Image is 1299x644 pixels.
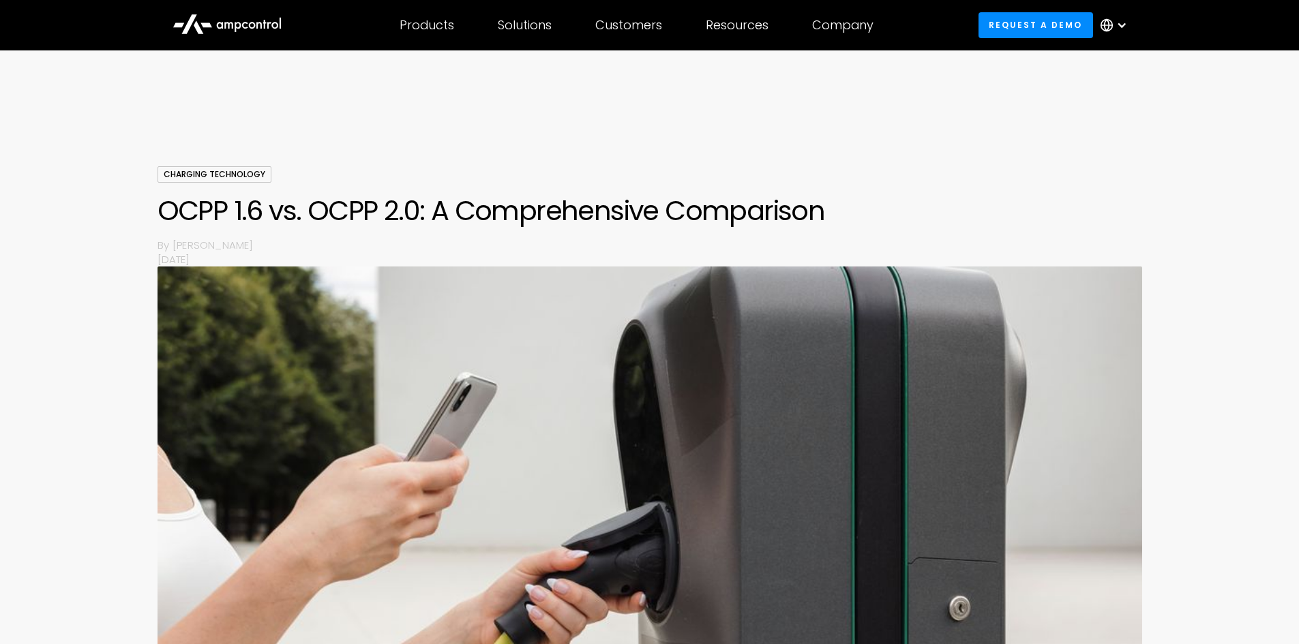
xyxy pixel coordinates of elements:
div: Charging Technology [158,166,271,183]
h1: OCPP 1.6 vs. OCPP 2.0: A Comprehensive Comparison [158,194,1142,227]
a: Request a demo [979,12,1093,37]
p: [PERSON_NAME] [173,238,1142,252]
div: Resources [706,18,768,33]
div: Customers [595,18,662,33]
div: Products [400,18,454,33]
p: [DATE] [158,252,1142,266]
div: Company [812,18,874,33]
p: By [158,238,173,252]
div: Solutions [498,18,552,33]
